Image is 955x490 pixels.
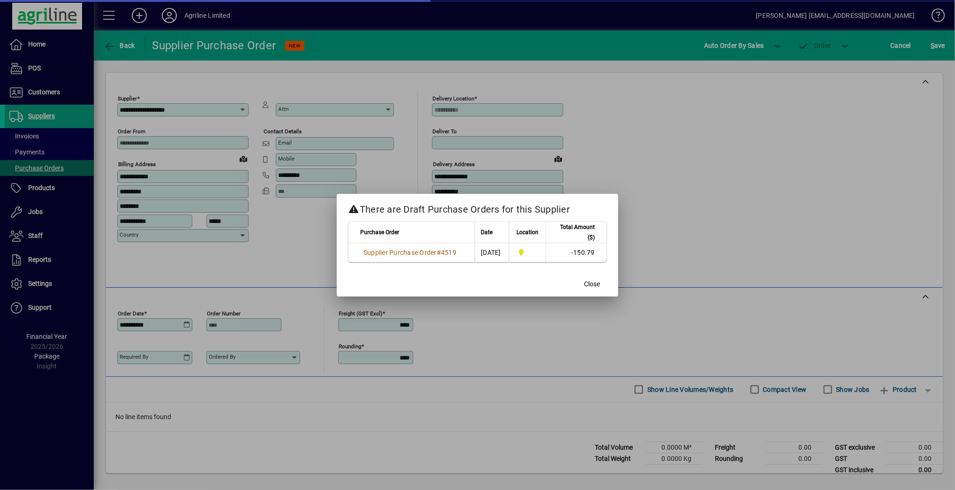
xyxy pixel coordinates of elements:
h2: There are Draft Purchase Orders for this Supplier [337,194,618,221]
span: Purchase Order [360,227,399,237]
span: Close [584,279,600,289]
span: 4519 [441,249,456,256]
span: Date [481,227,493,237]
button: Close [577,276,607,293]
span: Total Amount ($) [552,222,595,243]
span: # [437,249,441,256]
span: Dargaville [515,247,540,258]
a: Supplier Purchase Order#4519 [360,247,460,258]
td: -150.79 [546,243,606,262]
td: [DATE] [475,243,509,262]
span: Supplier Purchase Order [364,249,437,256]
span: Location [516,227,538,237]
